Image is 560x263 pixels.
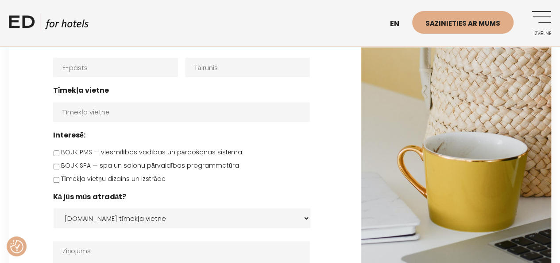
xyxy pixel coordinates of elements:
[10,240,23,253] button: Nūsolutions
[53,85,109,95] font: Tīmekļa vietne
[390,19,399,29] font: en
[10,240,23,253] img: Atkārtoti apmeklēt piekrišanas pogu
[53,102,310,122] input: Tīmekļa vietne
[61,148,242,157] font: BOUK PMS — viesmīlības vadības un pārdošanas sistēma
[412,11,514,34] a: Sazinieties ar mums
[53,192,126,202] font: Kā jūs mūs atradāt?
[61,174,166,183] font: Tīmekļa vietņu dizains un izstrāde
[185,58,310,77] input: Tālrunis
[53,58,178,77] input: E-pasts
[425,19,500,28] font: Sazinieties ar mums
[9,13,89,35] a: ED viesnīcas
[53,130,85,140] font: Interesē:
[533,30,551,37] font: Izvēlne
[527,11,551,35] a: Izvēlne
[61,161,239,170] font: BOUK SPA — spa un salonu pārvaldības programmatūra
